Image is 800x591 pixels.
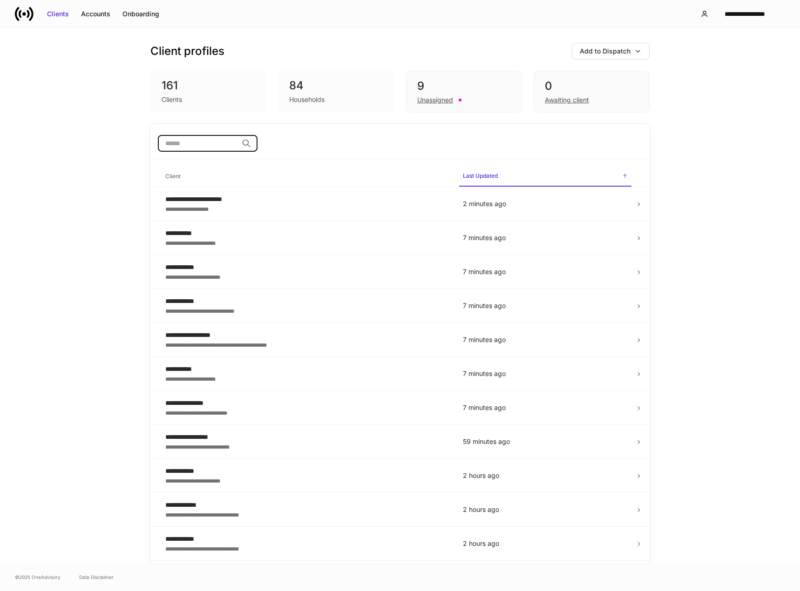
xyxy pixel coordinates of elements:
div: 9 [417,79,510,94]
p: 7 minutes ago [463,335,628,344]
div: 0 [545,79,638,94]
div: Clients [162,95,182,104]
button: Clients [41,7,75,21]
button: Accounts [75,7,116,21]
p: 2 hours ago [463,471,628,480]
h6: Client [165,172,181,181]
p: 7 minutes ago [463,233,628,242]
button: Add to Dispatch [572,43,650,60]
p: 2 minutes ago [463,199,628,208]
p: 7 minutes ago [463,267,628,276]
div: Unassigned [417,95,453,105]
div: Awaiting client [545,95,589,105]
a: Data Disclaimer [79,573,114,581]
p: 2 hours ago [463,505,628,514]
div: Clients [47,9,69,19]
div: 9Unassigned [406,71,522,113]
div: 84 [289,78,383,93]
p: 2 hours ago [463,539,628,548]
div: Households [289,95,325,104]
p: 7 minutes ago [463,369,628,378]
div: 0Awaiting client [533,71,650,113]
span: Last Updated [459,167,631,187]
span: Client [162,167,452,186]
div: Add to Dispatch [580,47,631,56]
p: 7 minutes ago [463,403,628,412]
div: Accounts [81,9,110,19]
h3: Client profiles [150,44,224,59]
div: 161 [162,78,256,93]
span: © 2025 OneAdvisory [15,573,61,581]
button: Onboarding [116,7,165,21]
h6: Last Updated [463,171,498,180]
p: 59 minutes ago [463,437,628,446]
div: Onboarding [122,9,159,19]
p: 7 minutes ago [463,301,628,310]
